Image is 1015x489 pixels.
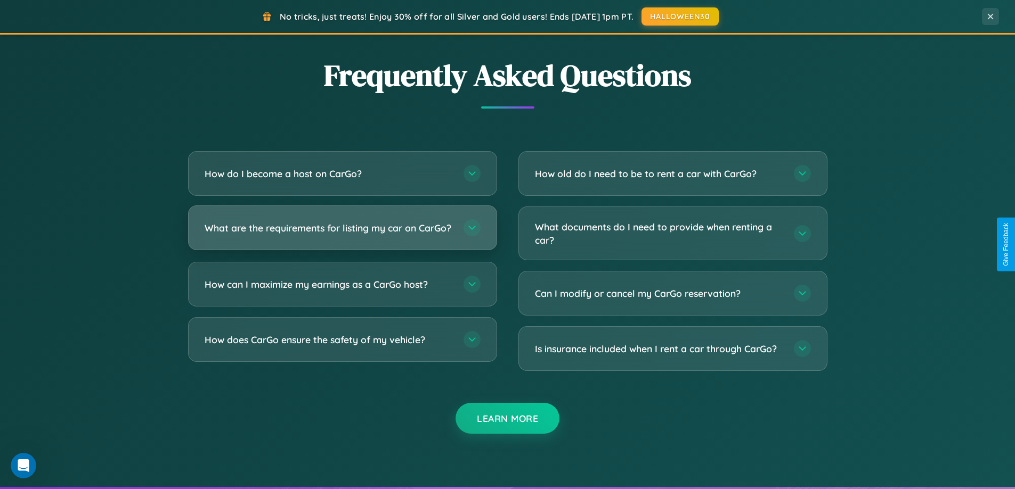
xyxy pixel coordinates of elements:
div: Give Feedback [1002,223,1010,266]
h3: What documents do I need to provide when renting a car? [535,220,783,246]
span: No tricks, just treats! Enjoy 30% off for all Silver and Gold users! Ends [DATE] 1pm PT. [280,11,634,22]
h3: How old do I need to be to rent a car with CarGo? [535,167,783,180]
h3: How does CarGo ensure the safety of my vehicle? [205,333,453,346]
iframe: Intercom live chat [11,453,36,478]
h3: Can I modify or cancel my CarGo reservation? [535,287,783,300]
h3: How do I become a host on CarGo? [205,167,453,180]
button: HALLOWEEN30 [642,7,719,26]
button: Learn More [456,403,559,434]
h3: What are the requirements for listing my car on CarGo? [205,221,453,235]
h3: Is insurance included when I rent a car through CarGo? [535,342,783,355]
h3: How can I maximize my earnings as a CarGo host? [205,278,453,291]
h2: Frequently Asked Questions [188,55,827,96]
